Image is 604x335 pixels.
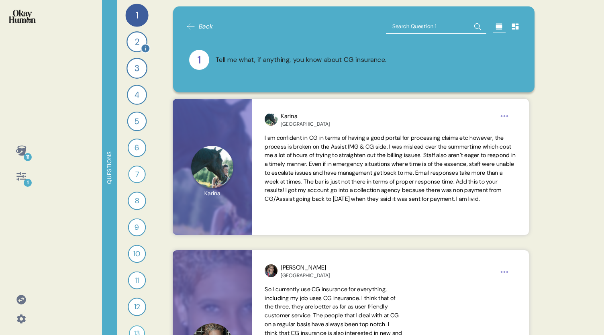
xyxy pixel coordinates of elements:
div: 8 [128,192,146,210]
div: [PERSON_NAME] [281,263,330,272]
div: 4 [127,85,147,105]
div: Karina [281,112,330,121]
div: 7 [128,165,145,183]
div: 12 [128,298,146,316]
div: Tell me what, if anything, you know about CG insurance. [216,55,387,65]
div: 11 [24,153,32,161]
div: 3 [127,58,147,79]
div: 9 [128,219,146,236]
span: Back [199,22,213,31]
div: [GEOGRAPHIC_DATA] [281,272,330,279]
img: okayhuman.3b1b6348.png [9,10,36,23]
div: 10 [128,245,146,263]
div: 1 [125,4,148,27]
div: 1 [24,179,32,187]
img: profilepic_8961195873944659.jpg [265,113,278,126]
img: profilepic_9024873777575936.jpg [265,264,278,277]
input: Search Question 1 [386,19,486,34]
div: 2 [127,31,147,52]
div: 11 [128,272,146,289]
div: [GEOGRAPHIC_DATA] [281,121,330,127]
div: 5 [127,112,147,131]
div: 1 [189,50,209,70]
span: I am confident in CG in terms of having a good portal for processing claims etc however, the proc... [265,134,516,202]
div: 6 [128,139,146,157]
